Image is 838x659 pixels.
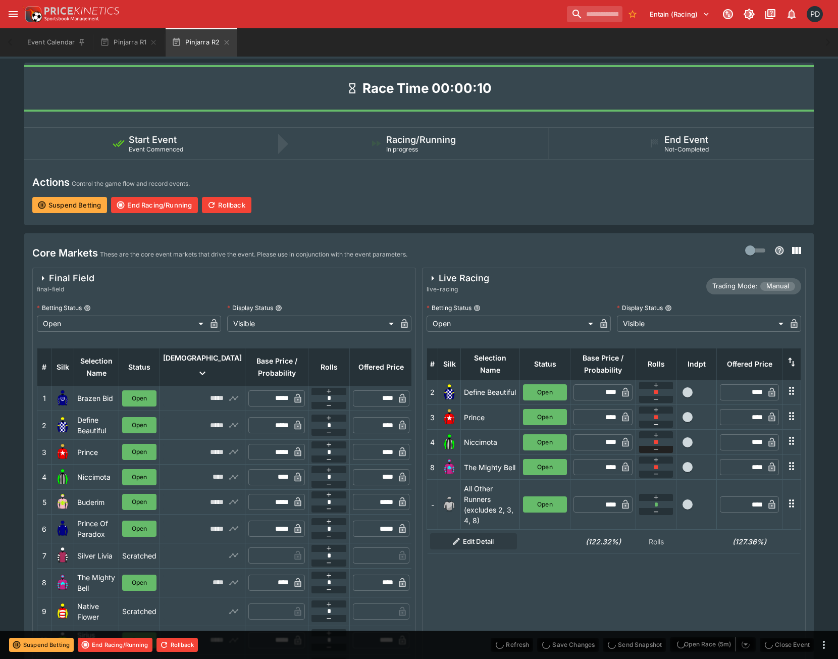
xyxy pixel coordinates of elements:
[427,303,472,312] p: Betting Status
[37,515,51,543] td: 6
[386,134,456,145] h5: Racing/Running
[37,568,51,597] td: 8
[523,434,567,450] button: Open
[227,316,397,332] div: Visible
[665,305,672,312] button: Display Status
[202,197,251,213] button: Rollback
[427,272,489,284] div: Live Racing
[55,390,71,407] img: runner 1
[4,5,22,23] button: open drawer
[55,494,71,510] img: runner 5
[37,440,51,465] td: 3
[523,384,567,400] button: Open
[639,536,673,547] p: Rolls
[84,305,91,312] button: Betting Status
[74,440,119,465] td: Prince
[74,465,119,489] td: Niccimota
[430,533,517,549] button: Edit Detail
[37,543,51,568] td: 7
[37,284,94,294] span: final-field
[617,316,787,332] div: Visible
[122,550,156,561] p: Scratched
[441,434,457,450] img: runner 4
[119,348,160,386] th: Status
[37,597,51,626] td: 9
[122,444,156,460] button: Open
[664,145,709,153] span: Not-Completed
[37,411,51,440] td: 2
[427,405,438,430] td: 3
[227,303,273,312] p: Display Status
[74,597,119,626] td: Native Flower
[818,639,830,651] button: more
[441,384,457,400] img: runner 2
[122,469,156,485] button: Open
[122,521,156,537] button: Open
[74,348,119,386] th: Selection Name
[166,28,237,57] button: Pinjarra R2
[782,5,801,23] button: Notifications
[160,348,245,386] th: [DEMOGRAPHIC_DATA]
[32,246,98,260] h4: Core Markets
[438,348,461,380] th: Silk
[676,348,717,380] th: Independent
[122,494,156,510] button: Open
[55,444,71,460] img: runner 3
[55,575,71,591] img: runner 8
[719,5,737,23] button: Connected to PK
[111,197,198,213] button: End Racing/Running
[523,459,567,475] button: Open
[51,348,74,386] th: Silk
[37,316,207,332] div: Open
[74,386,119,411] td: Brazen Bid
[474,305,481,312] button: Betting Status
[570,348,636,380] th: Base Price / Probability
[740,5,758,23] button: Toggle light/dark mode
[37,303,82,312] p: Betting Status
[275,305,282,312] button: Display Status
[441,496,457,513] img: blank-silk.png
[37,626,51,654] td: 10
[129,145,183,153] span: Event Commenced
[74,411,119,440] td: Define Beautiful
[78,638,152,652] button: End Racing/Running
[245,348,308,386] th: Base Price / Probability
[94,28,164,57] button: Pinjarra R1
[712,281,758,291] p: Trading Mode:
[21,28,92,57] button: Event Calendar
[74,568,119,597] td: The Mighty Bell
[461,348,520,380] th: Selection Name
[350,348,413,386] th: Offered Price
[72,179,190,189] p: Control the game flow and record events.
[427,284,489,294] span: live-racing
[55,547,71,564] img: runner 7
[55,417,71,433] img: runner 2
[523,496,567,513] button: Open
[461,380,520,404] td: Define Beautiful
[122,575,156,591] button: Open
[9,638,74,652] button: Suspend Betting
[624,6,641,22] button: No Bookmarks
[22,4,42,24] img: PriceKinetics Logo
[670,637,756,651] div: split button
[74,489,119,514] td: Buderim
[461,480,520,530] td: All Other Runners (excludes 2, 3, 4, 8)
[32,176,70,189] h4: Actions
[37,386,51,411] td: 1
[74,626,119,654] td: Sirius Storm
[461,454,520,479] td: The Mighty Bell
[37,465,51,489] td: 4
[427,480,438,530] td: -
[461,405,520,430] td: Prince
[362,80,492,97] h1: Race Time 00:00:10
[55,603,71,620] img: runner 9
[122,390,156,407] button: Open
[37,348,51,386] th: #
[32,197,107,213] button: Suspend Betting
[760,281,795,291] span: Manual
[55,521,71,537] img: runner 6
[636,348,676,380] th: Rolls
[74,543,119,568] td: Silver Livia
[427,454,438,479] td: 8
[804,3,826,25] button: Paul Dicioccio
